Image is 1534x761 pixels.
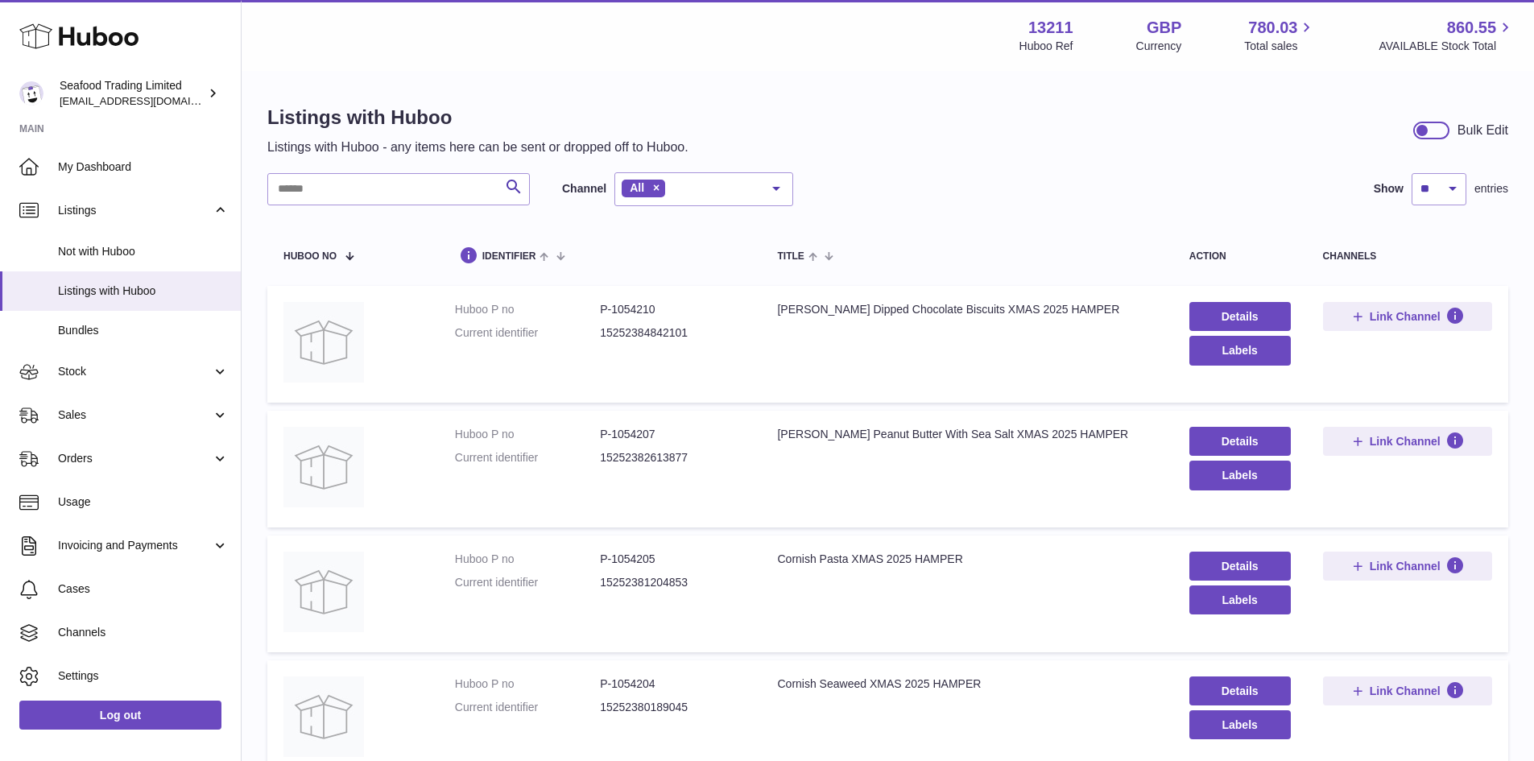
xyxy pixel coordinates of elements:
[1189,251,1291,262] div: action
[1323,251,1492,262] div: channels
[455,575,600,590] dt: Current identifier
[1189,302,1291,331] a: Details
[1189,552,1291,581] a: Details
[1189,461,1291,490] button: Labels
[283,251,337,262] span: Huboo no
[1189,676,1291,705] a: Details
[267,105,688,130] h1: Listings with Huboo
[58,407,212,423] span: Sales
[630,181,644,194] span: All
[1323,552,1492,581] button: Link Channel
[58,283,229,299] span: Listings with Huboo
[1147,17,1181,39] strong: GBP
[1189,710,1291,739] button: Labels
[58,625,229,640] span: Channels
[455,676,600,692] dt: Huboo P no
[1374,181,1404,196] label: Show
[1474,181,1508,196] span: entries
[60,94,237,107] span: [EMAIL_ADDRESS][DOMAIN_NAME]
[777,302,1156,317] div: [PERSON_NAME] Dipped Chocolate Biscuits XMAS 2025 HAMPER
[1028,17,1073,39] strong: 13211
[600,450,745,465] dd: 15252382613877
[58,203,212,218] span: Listings
[777,427,1156,442] div: [PERSON_NAME] Peanut Butter With Sea Salt XMAS 2025 HAMPER
[1370,684,1441,698] span: Link Channel
[283,427,364,507] img: Freda's Peanut Butter With Sea Salt XMAS 2025 HAMPER
[455,450,600,465] dt: Current identifier
[58,244,229,259] span: Not with Huboo
[600,427,745,442] dd: P-1054207
[455,427,600,442] dt: Huboo P no
[777,251,804,262] span: title
[19,81,43,105] img: online@rickstein.com
[600,552,745,567] dd: P-1054205
[58,538,212,553] span: Invoicing and Payments
[1323,302,1492,331] button: Link Channel
[1458,122,1508,139] div: Bulk Edit
[1379,17,1515,54] a: 860.55 AVAILABLE Stock Total
[1189,427,1291,456] a: Details
[58,323,229,338] span: Bundles
[283,676,364,757] img: Cornish Seaweed XMAS 2025 HAMPER
[777,552,1156,567] div: Cornish Pasta XMAS 2025 HAMPER
[1447,17,1496,39] span: 860.55
[600,676,745,692] dd: P-1054204
[58,581,229,597] span: Cases
[1323,676,1492,705] button: Link Channel
[1019,39,1073,54] div: Huboo Ref
[58,451,212,466] span: Orders
[455,302,600,317] dt: Huboo P no
[777,676,1156,692] div: Cornish Seaweed XMAS 2025 HAMPER
[283,552,364,632] img: Cornish Pasta XMAS 2025 HAMPER
[1136,39,1182,54] div: Currency
[58,668,229,684] span: Settings
[562,181,606,196] label: Channel
[455,552,600,567] dt: Huboo P no
[19,701,221,730] a: Log out
[600,302,745,317] dd: P-1054210
[1370,559,1441,573] span: Link Channel
[1244,39,1316,54] span: Total sales
[600,700,745,715] dd: 15252380189045
[58,159,229,175] span: My Dashboard
[58,494,229,510] span: Usage
[482,251,536,262] span: identifier
[455,325,600,341] dt: Current identifier
[1370,309,1441,324] span: Link Channel
[1370,434,1441,449] span: Link Channel
[455,700,600,715] dt: Current identifier
[1244,17,1316,54] a: 780.03 Total sales
[1379,39,1515,54] span: AVAILABLE Stock Total
[58,364,212,379] span: Stock
[1189,585,1291,614] button: Labels
[267,139,688,156] p: Listings with Huboo - any items here can be sent or dropped off to Huboo.
[60,78,205,109] div: Seafood Trading Limited
[1323,427,1492,456] button: Link Channel
[1189,336,1291,365] button: Labels
[1248,17,1297,39] span: 780.03
[283,302,364,383] img: Teoni's Dipped Chocolate Biscuits XMAS 2025 HAMPER
[600,325,745,341] dd: 15252384842101
[600,575,745,590] dd: 15252381204853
